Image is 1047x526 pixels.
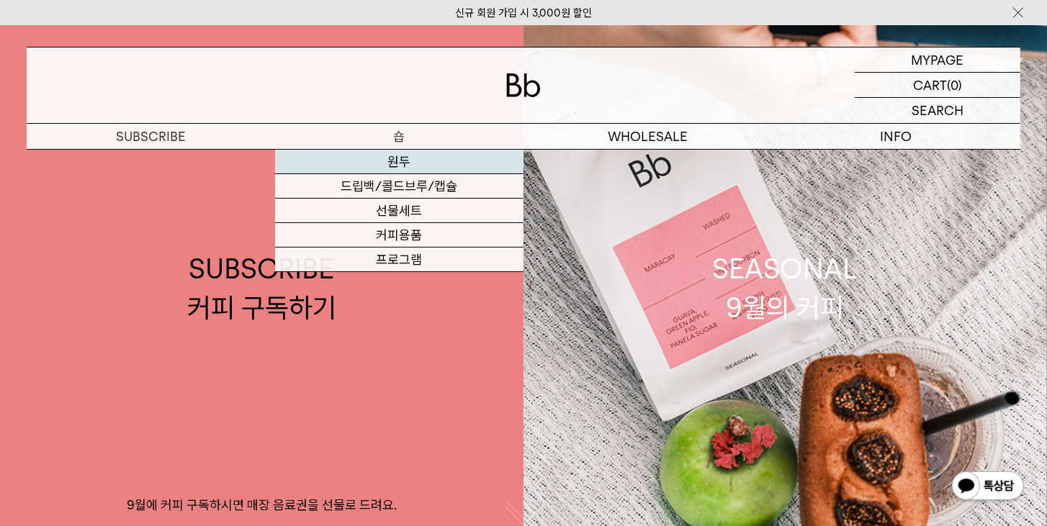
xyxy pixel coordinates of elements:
[855,73,1020,98] a: CART (0)
[855,47,1020,73] a: MYPAGE
[713,250,858,326] div: SEASONAL 9월의 커피
[187,250,336,326] div: SUBSCRIBE 커피 구독하기
[275,174,523,199] a: 드립백/콜드브루/캡슐
[455,6,592,19] a: 신규 회원 가입 시 3,000원 할인
[912,98,963,123] p: SEARCH
[27,124,275,149] a: SUBSCRIBE
[772,124,1020,149] p: INFO
[947,73,962,97] p: (0)
[912,47,964,72] p: MYPAGE
[275,124,523,149] a: 숍
[913,73,947,97] p: CART
[275,199,523,223] a: 선물세트
[275,248,523,272] a: 프로그램
[951,470,1025,504] img: 카카오톡 채널 1:1 채팅 버튼
[275,150,523,174] a: 원두
[506,73,541,97] img: 로고
[523,124,772,149] p: WHOLESALE
[275,223,523,248] a: 커피용품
